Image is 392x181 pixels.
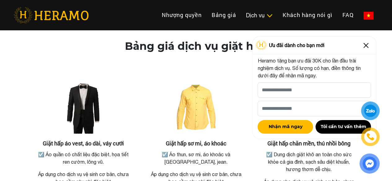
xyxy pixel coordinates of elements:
[125,40,267,53] h2: Bảng giá dịch vụ giặt hấp
[261,151,357,173] p: ☑️ Dung dịch giặt khô an toàn cho sức khỏe cả gia đình, sạch sâu diệt khuẩn, hương thơm dễ chịu.
[258,120,313,134] button: Nhận mã ngay
[361,41,371,50] img: Close
[259,140,358,147] h3: Giặt hấp chăn mền, thú nhồi bông
[207,8,241,22] a: Bảng giá
[362,128,379,145] a: phone-icon
[278,8,337,22] a: Khách hàng nói gì
[363,12,373,19] img: vn-flag.png
[246,11,273,19] div: Dịch vụ
[366,133,374,141] img: phone-icon
[147,140,245,147] h3: Giặt hấp sơ mi, áo khoác
[255,41,267,50] img: Logo
[266,13,273,19] img: subToggleIcon
[35,151,131,166] p: ☑️ Áo quần có chất liệu đặc biệt, họa tiết ren cườm, lông vũ.
[157,8,207,22] a: Nhượng quyền
[165,78,227,140] img: Giặt hấp sơ mi, áo khoác
[148,151,244,166] p: ☑️ Áo thun, sơ mi, áo khoác và [GEOGRAPHIC_DATA], jean.
[258,57,371,79] p: Heramo tặng bạn ưu đãi 30K cho lần đầu trải nghiệm dịch vụ. Số lượng có hạn, điền thông tin dưới ...
[34,140,133,147] h3: Giặt hấp áo vest, áo dài, váy cưới
[52,78,114,140] img: Giặt hấp áo vest, áo dài, váy cưới
[269,41,324,49] span: Ưu đãi dành cho bạn mới
[14,7,89,23] img: heramo-logo.png
[337,8,359,22] a: FAQ
[315,120,371,134] button: Tôi cần tư vấn thêm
